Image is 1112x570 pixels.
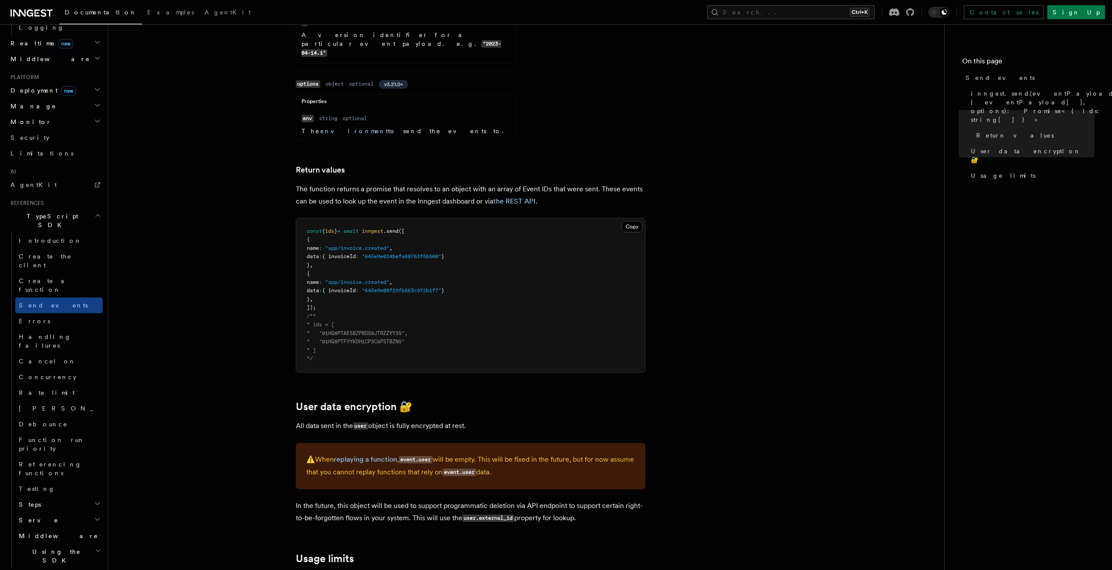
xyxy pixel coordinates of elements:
span: Return values [976,131,1054,140]
span: Introduction [19,237,82,244]
code: event.user [443,469,476,476]
a: Usage limits [296,553,354,565]
a: Introduction [15,233,103,249]
p: A version identifier for a particular event payload. e.g. [301,31,510,58]
span: Errors [19,318,50,325]
button: Realtimenew [7,35,103,51]
span: : [319,287,322,294]
span: Send events [19,302,88,309]
span: : [319,245,322,251]
dd: optional [349,80,374,87]
a: Errors [15,313,103,329]
span: ids [325,228,334,234]
span: User data encryption 🔐 [971,147,1095,164]
kbd: Ctrl+K [850,8,870,17]
span: Referencing functions [19,461,82,477]
span: Send events [966,73,1035,82]
span: : [356,253,359,259]
dd: optional [343,115,367,122]
a: Return values [296,164,345,176]
button: Deploymentnew [7,83,103,98]
p: The function returns a promise that resolves to an object with an array of Event IDs that were se... [296,183,645,207]
span: Limitations [10,150,73,157]
span: { [307,270,310,276]
a: Concurrency [15,369,103,385]
span: , [310,262,313,268]
a: Function run priority [15,432,103,456]
span: await [343,228,359,234]
button: Monitor [7,114,103,130]
span: Concurrency [19,373,76,380]
span: } [334,228,337,234]
span: Middleware [7,55,90,63]
code: user [353,422,368,430]
span: AgentKit [204,9,251,16]
a: Testing [15,481,103,497]
div: Properties [296,98,516,109]
button: Steps [15,497,103,512]
h4: On this page [962,56,1095,70]
span: Create a function [19,277,71,293]
span: Security [10,134,49,141]
span: ([ [398,228,405,234]
button: TypeScript SDK [7,208,103,233]
span: name [307,245,319,251]
span: Rate limit [19,389,75,396]
a: AgentKit [199,3,256,24]
span: Using the SDK [15,547,95,565]
span: name [307,279,319,285]
span: v3.21.0+ [384,81,403,88]
span: inngest [362,228,383,234]
span: , [389,245,392,251]
span: } [307,296,310,302]
dd: object [326,80,344,87]
a: Sign Up [1047,5,1105,19]
a: replaying a function [334,455,397,463]
button: Search...Ctrl+K [707,5,875,19]
a: Create a function [15,273,103,297]
span: * ids = [ [307,321,334,328]
span: : [356,287,359,294]
span: Platform [7,74,39,81]
button: Middleware [7,51,103,67]
span: "645e9e08f29fb563c972b1f7" [362,287,441,294]
span: const [307,228,322,234]
div: TypeScript SDK [7,233,103,568]
span: { [322,228,325,234]
span: Documentation [65,9,137,16]
a: Documentation [59,3,142,24]
span: Manage [7,102,56,111]
span: data [307,287,319,294]
p: In the future, this object will be used to support programmatic deletion via API endpoint to supp... [296,500,645,525]
span: Deployment [7,86,76,95]
a: Cancel on [15,353,103,369]
span: Steps [15,500,41,509]
p: When , will be empty. This will be fixed in the future, but for now assume that you cannot replay... [306,453,635,479]
code: options [296,80,320,88]
a: Security [7,130,103,145]
span: "app/invoice.created" [325,279,389,285]
span: Serve [15,516,59,525]
span: { [307,236,310,242]
span: new [61,86,76,96]
button: Manage [7,98,103,114]
span: Middleware [15,532,98,540]
span: Examples [147,9,194,16]
button: Copy [622,221,642,232]
span: Cancel on [19,358,76,365]
span: Logging [19,24,64,31]
button: Toggle dark mode [928,7,949,17]
a: Usage limits [967,168,1095,183]
span: Testing [19,485,55,492]
span: .send [383,228,398,234]
span: Debounce [19,421,68,428]
span: } [441,287,444,294]
span: AgentKit [10,181,57,188]
span: , [389,279,392,285]
a: Send events [962,70,1095,86]
button: Using the SDK [15,544,103,568]
span: Monitor [7,117,52,126]
a: Create the client [15,249,103,273]
code: event.user [399,456,433,463]
a: the REST API [493,197,536,205]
